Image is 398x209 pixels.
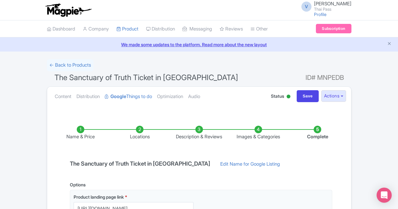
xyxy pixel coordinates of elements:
li: Images & Categories [229,126,288,140]
a: Dashboard [47,20,75,38]
a: Distribution [146,20,175,38]
button: Actions [321,90,346,102]
a: ← Back to Products [47,59,93,71]
span: ID# MNPEDB [306,71,344,84]
a: Messaging [182,20,212,38]
a: Company [83,20,109,38]
a: Other [250,20,268,38]
a: Reviews [220,20,243,38]
div: Options [70,181,86,188]
li: Complete [288,126,347,140]
span: V [301,2,311,12]
span: Status [271,93,284,99]
li: Name & Price [51,126,110,140]
a: Product [116,20,138,38]
li: Description & Reviews [169,126,228,140]
span: [PERSON_NAME] [314,1,351,7]
div: Open Intercom Messenger [377,188,392,203]
img: logo-ab69f6fb50320c5b225c76a69d11143b.png [44,3,92,17]
a: Content [55,87,71,107]
button: Close announcement [387,41,392,48]
a: Edit Name for Google Listing [214,161,286,171]
h4: The Sanctuary of Truth Ticket in [GEOGRAPHIC_DATA] [66,161,214,167]
a: Optimization [157,87,183,107]
small: Thai Pass [314,7,351,11]
a: Subscription [316,24,351,33]
li: Locations [110,126,169,140]
a: We made some updates to the platform. Read more about the new layout [4,41,394,48]
a: V [PERSON_NAME] Thai Pass [298,1,351,11]
a: Audio [188,87,200,107]
span: The Sanctuary of Truth Ticket in [GEOGRAPHIC_DATA] [54,73,238,82]
div: Active [285,92,292,102]
strong: Google [110,93,126,100]
span: Product landing page link [74,194,124,200]
a: GoogleThings to do [105,87,152,107]
a: Distribution [76,87,100,107]
input: Save [297,90,319,102]
a: Profile [314,12,327,17]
